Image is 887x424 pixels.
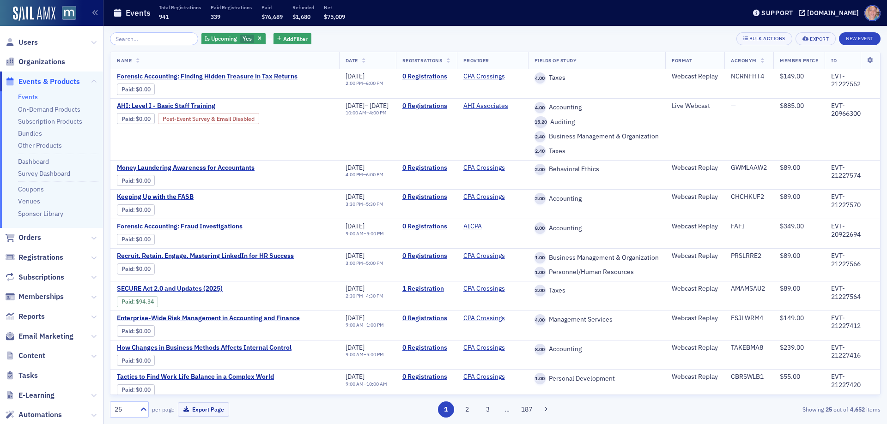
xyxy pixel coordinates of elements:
label: per page [152,405,175,413]
a: 0 Registrations [402,102,450,110]
div: – [346,260,383,266]
div: Post-Event Survey [158,113,259,124]
div: Paid: 0 - $0 [117,175,155,186]
span: Content [18,351,45,361]
a: SECURE Act 2.0 and Updates (2025) [117,285,272,293]
input: Search… [110,32,198,45]
time: 1:00 PM [366,322,384,328]
div: GWMLAAW2 [731,164,767,172]
a: Paid [122,86,133,93]
span: 2.40 [535,145,546,157]
span: 1.00 [535,252,546,263]
div: EVT-21227552 [831,72,874,89]
a: Survey Dashboard [18,169,70,178]
span: Events & Products [18,77,80,87]
span: Behavioral Ethics [546,165,599,173]
time: 4:00 PM [369,109,387,116]
button: AddFilter [273,33,311,45]
div: Paid: 0 - $0 [117,204,155,215]
span: : [122,115,136,122]
span: : [122,298,136,305]
a: Paid [122,298,133,305]
a: AICPA [463,222,482,231]
span: CPA Crossings [463,164,522,172]
span: CPA Crossings [463,344,522,352]
p: Paid [261,4,283,11]
a: Paid [122,115,133,122]
a: Paid [122,357,133,364]
p: Paid Registrations [211,4,252,11]
span: Accounting [546,224,582,233]
div: Bulk Actions [749,36,785,41]
a: Paid [122,265,133,272]
a: CPA Crossings [463,164,505,172]
span: [DATE] [346,222,365,230]
div: Webcast Replay [672,373,718,381]
h1: Events [126,7,151,18]
a: View Homepage [55,6,76,22]
div: Paid: 0 - $0 [117,234,155,245]
span: 8.00 [535,222,546,234]
a: Automations [5,410,62,420]
span: Taxes [546,147,565,155]
span: AHI Associates [463,102,522,110]
a: Reports [5,311,45,322]
a: Enterprise-Wide Risk Management in Accounting and Finance [117,314,300,322]
img: SailAMX [13,6,55,21]
span: CPA Crossings [463,373,522,381]
div: EVT-21227564 [831,285,874,301]
a: Paid [122,328,133,334]
span: Keeping Up with the FASB [117,193,272,201]
a: Venues [18,197,40,205]
div: EVT-21227420 [831,373,874,389]
span: ID [831,57,837,64]
a: CPA Crossings [463,252,505,260]
a: AHI: Level I - Basic Staff Training [117,102,333,110]
span: $0.00 [136,115,151,122]
span: Organizations [18,57,65,67]
div: – [346,381,387,387]
div: ESJLWRM4 [731,314,767,322]
span: $1,680 [292,13,310,20]
span: CPA Crossings [463,72,522,81]
a: AHI Associates [463,102,508,110]
span: $0.00 [136,265,151,272]
a: CPA Crossings [463,314,505,322]
span: Email Marketing [18,331,73,341]
time: 5:00 PM [366,230,384,237]
a: Content [5,351,45,361]
div: – [346,231,384,237]
span: 1.00 [535,373,546,384]
span: Fields Of Study [535,57,577,64]
time: 9:00 AM [346,230,364,237]
span: $0.00 [136,236,151,243]
span: Money Laundering Awareness for Accountants [117,164,272,172]
span: $89.00 [780,192,800,201]
span: Taxes [546,287,565,295]
span: Memberships [18,292,64,302]
a: Subscriptions [5,272,64,282]
a: Email Marketing [5,331,73,341]
a: Tasks [5,370,38,381]
span: [DATE] [346,192,365,201]
span: 8.00 [535,344,546,355]
div: Webcast Replay [672,193,718,201]
span: 2.00 [535,164,546,175]
div: Paid: 0 - $0 [117,384,155,395]
span: $89.00 [780,251,800,260]
span: CPA Crossings [463,314,522,322]
div: 25 [115,405,135,414]
div: Webcast Replay [672,164,718,172]
a: 0 Registrations [402,373,450,381]
a: E-Learning [5,390,55,400]
span: CPA Crossings [463,285,522,293]
span: Accounting [546,345,582,353]
time: 6:00 PM [366,171,383,178]
span: Orders [18,233,41,243]
span: : [122,357,136,364]
div: – [346,110,389,116]
button: 187 [519,401,535,418]
time: 9:00 AM [346,322,364,328]
button: Export Page [178,402,229,417]
a: Paid [122,236,133,243]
